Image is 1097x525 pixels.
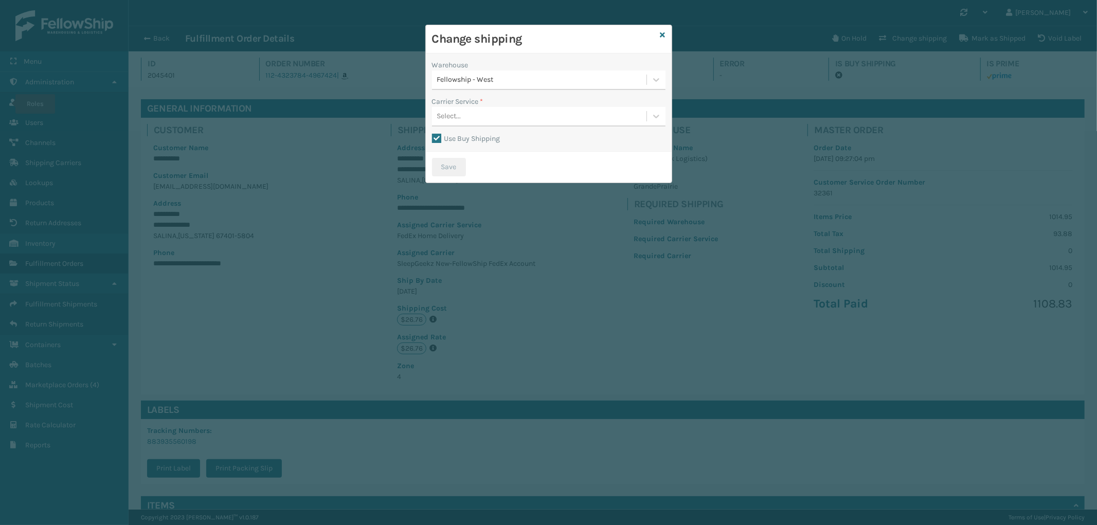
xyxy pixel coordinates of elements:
button: Save [432,158,466,176]
label: Warehouse [432,60,469,70]
label: Carrier Service [432,96,483,107]
label: Use Buy Shipping [432,134,500,143]
div: Select... [437,111,461,122]
div: Fellowship - West [437,75,648,85]
h3: Change shipping [432,31,656,47]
